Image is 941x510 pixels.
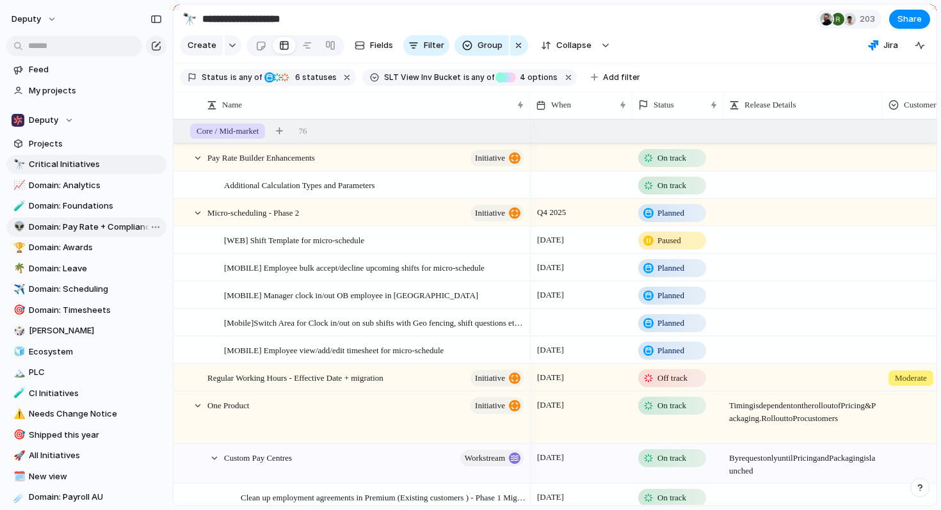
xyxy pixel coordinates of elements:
div: 🧪 [13,386,22,401]
span: PLC [29,366,162,379]
span: Domain: Leave [29,262,162,275]
span: Status [654,99,674,111]
span: Release Details [744,99,796,111]
div: 🏔️PLC [6,363,166,382]
span: initiative [475,204,505,222]
button: Group [454,35,509,56]
span: [Mobile]Switch Area for Clock in/out on sub shifts with Geo fencing, shift questions etc from sub... [224,315,526,330]
div: 🧪CI Initiatives [6,384,166,403]
button: 🧪 [12,200,24,212]
span: Clean up employment agreements in Premium (Existing customers ) - Phase 1 Migration [241,490,526,504]
div: 🗓️ [13,469,22,484]
button: 🔭 [12,158,24,171]
span: Domain: Timesheets [29,304,162,317]
div: 🎯 [13,427,22,442]
a: 🎲[PERSON_NAME] [6,321,166,340]
button: ⚠️ [12,408,24,420]
span: [DATE] [534,260,567,275]
span: is [230,72,237,83]
span: Core / Mid-market [197,125,259,138]
button: Jira [863,36,903,55]
div: 🏔️ [13,365,22,380]
button: workstream [460,450,524,466]
span: One Product [207,397,249,412]
div: 🎲 [13,324,22,339]
span: initiative [475,149,505,167]
div: 🎯 [13,303,22,317]
span: Fields [370,39,393,52]
a: ✈️Domain: Scheduling [6,280,166,299]
span: initiative [475,397,505,415]
span: Projects [29,138,162,150]
span: Planned [657,207,684,219]
div: 👽Domain: Pay Rate + Compliance [6,218,166,237]
span: Collapse [556,39,591,52]
span: initiative [475,369,505,387]
button: 4 options [495,70,560,84]
span: Critical Initiatives [29,158,162,171]
span: Pay Rate Builder Enhancements [207,150,315,164]
div: 🎯Domain: Timesheets [6,301,166,320]
span: [DATE] [534,397,567,413]
span: Filter [424,39,444,52]
button: 🌴 [12,262,24,275]
span: 6 [291,72,302,82]
a: 🧪Domain: Foundations [6,196,166,216]
button: Deputy [6,111,166,130]
div: 🏆 [13,241,22,255]
span: My projects [29,84,162,97]
span: is [463,72,470,83]
button: ☄️ [12,491,24,504]
span: Paused [657,234,681,247]
button: 🚀 [12,449,24,462]
span: [DATE] [534,490,567,505]
span: Q4 2025 [534,205,569,220]
span: All Initiatives [29,449,162,462]
button: 🧊 [12,346,24,358]
a: Projects [6,134,166,154]
button: 📈 [12,179,24,192]
span: Create [188,39,216,52]
div: 👽 [13,219,22,234]
span: [MOBILE] Employee bulk accept/decline upcoming shifts for micro-schedule [224,260,485,275]
span: Planned [657,317,684,330]
span: Needs Change Notice [29,408,162,420]
span: Domain: Foundations [29,200,162,212]
span: options [516,72,558,83]
span: [PERSON_NAME] [29,324,162,337]
button: deputy [6,9,63,29]
span: [DATE] [534,450,567,465]
span: On track [657,491,686,504]
div: 🎯Shipped this year [6,426,166,445]
button: 🏔️ [12,366,24,379]
button: 🔭 [179,9,200,29]
a: 🚀All Initiatives [6,446,166,465]
button: Add filter [583,68,648,86]
span: On track [657,179,686,192]
span: Micro-scheduling - Phase 2 [207,205,299,219]
div: ⚠️ [13,407,22,422]
button: 🧪 [12,387,24,400]
span: 4 [516,72,527,82]
span: Jira [883,39,898,52]
div: 🗓️New view [6,467,166,486]
span: Ecosystem [29,346,162,358]
span: Group [478,39,503,52]
span: Moderate [895,372,927,385]
button: 🎯 [12,429,24,442]
div: ⚠️Needs Change Notice [6,404,166,424]
span: Feed [29,63,162,76]
button: Create [180,35,223,56]
span: Add filter [603,72,640,83]
span: SLT View Inv Bucket [384,72,461,83]
span: Domain: Awards [29,241,162,254]
div: ☄️ [13,490,22,505]
span: Name [222,99,242,111]
button: initiative [470,397,524,414]
span: Deputy [29,114,58,127]
div: 🧊Ecosystem [6,342,166,362]
span: Status [202,72,228,83]
a: ☄️Domain: Payroll AU [6,488,166,507]
div: 🧊 [13,344,22,359]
